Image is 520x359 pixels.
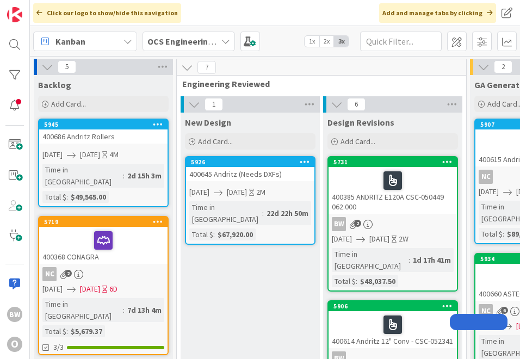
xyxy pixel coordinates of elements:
span: 2 [494,60,512,73]
span: : [356,275,357,287]
input: Quick Filter... [360,32,442,51]
div: 400645 Andritz (Needs DXFs) [186,167,314,181]
div: $67,920.00 [215,228,256,240]
span: 3/3 [53,342,64,353]
div: 400614 Andritz 12" Conv - CSC-052341 [329,311,457,348]
div: 5926 [191,158,314,166]
div: Time in [GEOGRAPHIC_DATA] [189,201,262,225]
div: $5,679.37 [68,325,105,337]
div: 5906400614 Andritz 12" Conv - CSC-052341 [329,301,457,348]
div: NC [39,267,168,281]
div: 5945400686 Andritz Rollers [39,120,168,144]
div: Time in [GEOGRAPHIC_DATA] [42,164,123,188]
span: Engineering Reviewed [182,78,453,89]
span: : [213,228,215,240]
b: OCS Engineering Department [147,36,263,47]
div: O [7,337,22,352]
div: Total $ [479,228,503,240]
span: Kanban [55,35,85,48]
div: Time in [GEOGRAPHIC_DATA] [42,298,123,322]
div: 5719400368 CONAGRA [39,217,168,264]
span: : [123,304,125,316]
span: [DATE] [80,149,100,160]
span: Add Card... [51,99,86,109]
div: 5945 [39,120,168,129]
span: : [262,207,264,219]
span: Backlog [38,79,71,90]
div: BW [7,307,22,322]
div: Add and manage tabs by clicking [379,3,496,23]
span: : [503,228,504,240]
div: 2M [256,187,265,198]
span: 5 [58,60,76,73]
span: [DATE] [80,283,100,295]
span: Add Card... [198,137,233,146]
div: NC [42,267,57,281]
span: New Design [185,117,231,128]
span: : [408,254,410,266]
div: 5731 [333,158,457,166]
div: 2W [399,233,408,245]
span: [DATE] [227,187,247,198]
span: [DATE] [42,149,63,160]
div: 5731400385 ANDRITZ E120A CSC-050449 062.000 [329,157,457,214]
span: 3x [334,36,349,47]
div: Time in [GEOGRAPHIC_DATA] [332,248,408,272]
span: Design Revisions [327,117,394,128]
span: 1 [205,98,223,111]
span: 2x [319,36,334,47]
span: [DATE] [479,186,499,197]
div: BW [332,217,346,231]
div: NC [479,304,493,318]
span: : [66,325,68,337]
div: NC [479,170,493,184]
img: Visit kanbanzone.com [7,7,22,22]
div: 22d 22h 50m [264,207,311,219]
span: [DATE] [369,233,389,245]
div: 5906 [329,301,457,311]
div: 7d 13h 4m [125,304,164,316]
div: Total $ [189,228,213,240]
div: $49,565.00 [68,191,109,203]
div: Click our logo to show/hide this navigation [33,3,181,23]
div: 2d 15h 3m [125,170,164,182]
span: [DATE] [42,283,63,295]
div: Total $ [332,275,356,287]
div: 4M [109,149,119,160]
span: 2 [354,220,361,227]
div: 5926 [186,157,314,167]
span: 6 [501,307,508,314]
div: 5719 [44,218,168,226]
span: : [66,191,68,203]
div: 400686 Andritz Rollers [39,129,168,144]
div: Total $ [42,191,66,203]
div: 400368 CONAGRA [39,227,168,264]
span: : [123,170,125,182]
div: 5945 [44,121,168,128]
div: 5906 [333,302,457,310]
div: 400385 ANDRITZ E120A CSC-050449 062.000 [329,167,457,214]
span: [DATE] [332,233,352,245]
span: [DATE] [189,187,209,198]
span: Add Card... [341,137,375,146]
div: Total $ [42,325,66,337]
span: 2 [65,270,72,277]
div: BW [329,217,457,231]
div: 5731 [329,157,457,167]
div: 5926400645 Andritz (Needs DXFs) [186,157,314,181]
div: 6D [109,283,117,295]
div: 5719 [39,217,168,227]
span: 1x [305,36,319,47]
div: $48,037.50 [357,275,398,287]
span: 6 [347,98,366,111]
div: 1d 17h 41m [410,254,454,266]
span: 7 [197,61,216,74]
